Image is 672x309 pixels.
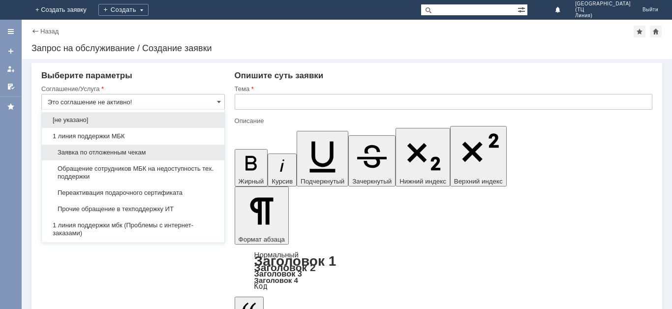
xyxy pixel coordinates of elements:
span: Подчеркнутый [301,178,344,185]
span: Переактивация подарочного сертификата [48,189,218,197]
span: Заявка по отложенным чекам [48,149,218,156]
a: Мои заявки [3,61,19,77]
button: Подчеркнутый [297,131,348,186]
a: Заголовок 4 [254,276,298,284]
span: Расширенный поиск [518,4,527,14]
div: Сделать домашней страницей [650,26,662,37]
button: Нижний индекс [396,128,450,186]
button: Формат абзаца [235,186,289,245]
span: Курсив [272,178,293,185]
div: Тема [235,86,650,92]
span: [GEOGRAPHIC_DATA] [575,1,631,7]
div: Соглашение/Услуга [41,86,223,92]
button: Верхний индекс [450,126,507,186]
a: Заголовок 1 [254,253,336,269]
span: Верхний индекс [454,178,503,185]
a: Мои согласования [3,79,19,94]
span: Линия) [575,13,631,19]
a: Код [254,282,268,291]
span: 1 линия поддержки мбк (Проблемы с интернет-заказами) [48,221,218,237]
a: Заголовок 2 [254,262,316,273]
div: Описание [235,118,650,124]
div: Добавить в избранное [634,26,645,37]
span: Формат абзаца [239,236,285,243]
span: [не указано] [48,116,218,124]
span: Нижний индекс [399,178,446,185]
button: Жирный [235,149,268,186]
span: Зачеркнутый [352,178,392,185]
span: (ТЦ [575,7,631,13]
a: Создать заявку [3,43,19,59]
span: Жирный [239,178,264,185]
div: Запрос на обслуживание / Создание заявки [31,43,662,53]
a: Нормальный [254,250,299,259]
a: Назад [40,28,59,35]
a: Заголовок 3 [254,269,302,278]
span: Выберите параметры [41,71,132,80]
span: 1 линия поддержки МБК [48,132,218,140]
button: Зачеркнутый [348,135,396,186]
span: Обращение сотрудников МБК на недоступность тех. поддержки [48,165,218,181]
div: Создать [98,4,149,16]
span: Опишите суть заявки [235,71,324,80]
span: Прочие обращение в техподдержку ИТ [48,205,218,213]
button: Курсив [268,154,297,186]
div: Формат абзаца [235,251,652,290]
